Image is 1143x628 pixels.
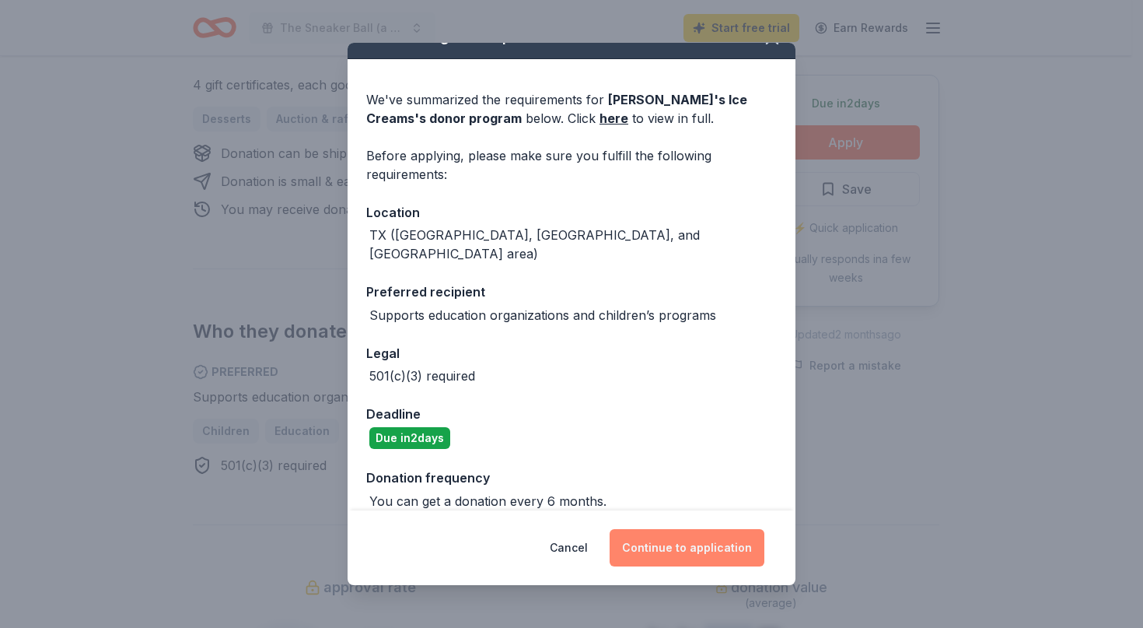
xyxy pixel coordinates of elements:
[366,282,777,302] div: Preferred recipient
[366,343,777,363] div: Legal
[599,109,628,128] a: here
[366,202,777,223] div: Location
[550,529,588,567] button: Cancel
[366,468,777,488] div: Donation frequency
[369,427,450,449] div: Due in 2 days
[610,529,764,567] button: Continue to application
[366,90,777,128] div: We've summarized the requirements for below. Click to view in full.
[369,367,475,385] div: 501(c)(3) required
[369,226,777,263] div: TX ([GEOGRAPHIC_DATA], [GEOGRAPHIC_DATA], and [GEOGRAPHIC_DATA] area)
[366,404,777,424] div: Deadline
[369,492,606,510] div: You can get a donation every 6 months.
[369,306,716,325] div: Supports education organizations and children’s programs
[366,146,777,184] div: Before applying, please make sure you fulfill the following requirements:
